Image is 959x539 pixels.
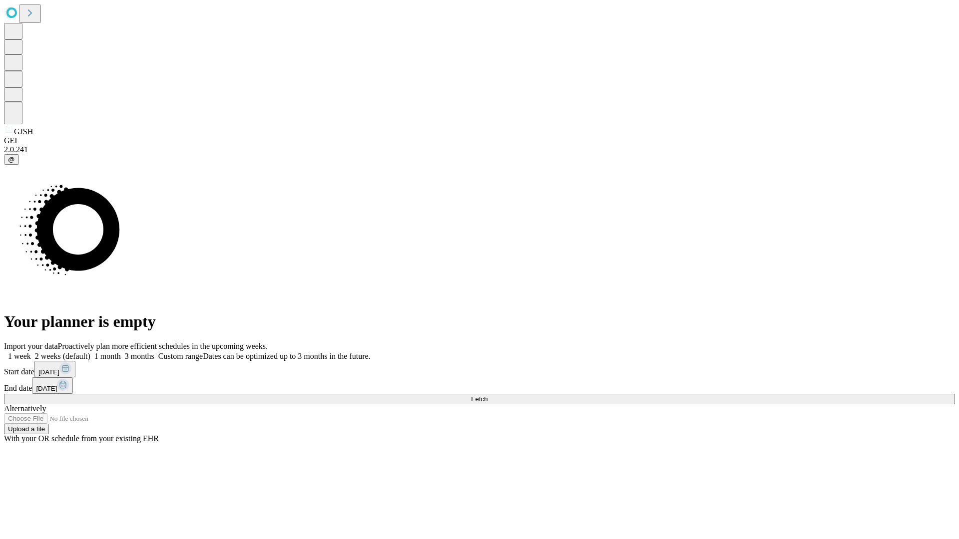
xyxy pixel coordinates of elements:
div: Start date [4,361,955,377]
span: [DATE] [36,385,57,392]
span: Alternatively [4,404,46,413]
button: [DATE] [32,377,73,394]
button: Fetch [4,394,955,404]
button: @ [4,154,19,165]
span: Fetch [471,395,487,403]
span: 3 months [125,352,154,360]
span: 1 month [94,352,121,360]
h1: Your planner is empty [4,312,955,331]
span: Dates can be optimized up to 3 months in the future. [203,352,370,360]
span: @ [8,156,15,163]
span: 1 week [8,352,31,360]
span: Proactively plan more efficient schedules in the upcoming weeks. [58,342,268,350]
div: End date [4,377,955,394]
span: Import your data [4,342,58,350]
div: 2.0.241 [4,145,955,154]
span: GJSH [14,127,33,136]
span: Custom range [158,352,203,360]
span: [DATE] [38,368,59,376]
span: 2 weeks (default) [35,352,90,360]
div: GEI [4,136,955,145]
span: With your OR schedule from your existing EHR [4,434,159,443]
button: [DATE] [34,361,75,377]
button: Upload a file [4,424,49,434]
